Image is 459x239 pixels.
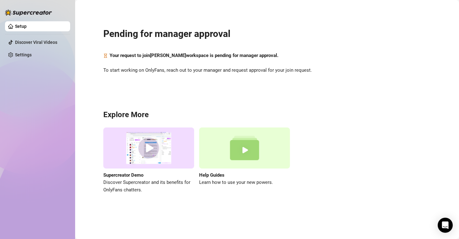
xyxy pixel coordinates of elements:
strong: Help Guides [199,172,224,178]
a: Help GuidesLearn how to use your new powers. [199,127,290,194]
img: supercreator demo [103,127,194,169]
h2: Pending for manager approval [103,28,431,40]
a: Discover Viral Videos [15,40,57,45]
a: Settings [15,52,32,57]
img: help guides [199,127,290,169]
strong: Supercreator Demo [103,172,143,178]
div: Open Intercom Messenger [438,218,453,233]
img: logo-BBDzfeDw.svg [5,9,52,16]
span: hourglass [103,52,108,60]
span: To start working on OnlyFans, reach out to your manager and request approval for your join request. [103,67,431,74]
a: Supercreator DemoDiscover Supercreator and its benefits for OnlyFans chatters. [103,127,194,194]
span: Learn how to use your new powers. [199,179,290,186]
strong: Your request to join [PERSON_NAME] workspace is pending for manager approval. [110,53,278,58]
h3: Explore More [103,110,431,120]
span: Discover Supercreator and its benefits for OnlyFans chatters. [103,179,194,194]
a: Setup [15,24,27,29]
